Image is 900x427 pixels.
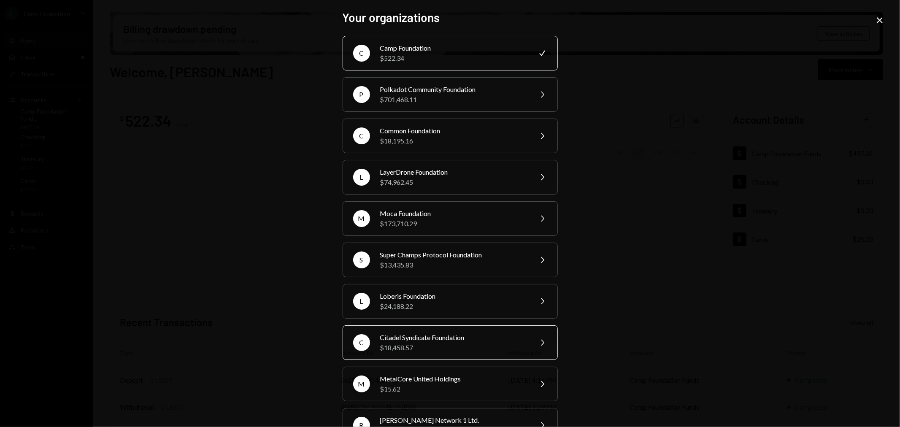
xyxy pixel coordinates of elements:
div: $18,458.57 [380,343,527,353]
button: CCamp Foundation$522.34 [343,36,558,70]
button: CCommon Foundation$18,195.16 [343,119,558,153]
div: Polkadot Community Foundation [380,84,527,95]
div: Moca Foundation [380,208,527,219]
div: L [353,169,370,186]
div: C [353,127,370,144]
div: S [353,251,370,268]
div: Loberis Foundation [380,291,527,301]
button: MMetalCore United Holdings$15.62 [343,367,558,401]
div: $173,710.29 [380,219,527,229]
button: SSuper Champs Protocol Foundation$13,435.83 [343,243,558,277]
button: LLoberis Foundation$24,188.22 [343,284,558,319]
button: PPolkadot Community Foundation$701,468.11 [343,77,558,112]
h2: Your organizations [343,9,558,26]
div: M [353,376,370,392]
button: MMoca Foundation$173,710.29 [343,201,558,236]
div: LayerDrone Foundation [380,167,527,177]
div: $522.34 [380,53,527,63]
div: Citadel Syndicate Foundation [380,332,527,343]
div: P [353,86,370,103]
div: Camp Foundation [380,43,527,53]
div: M [353,210,370,227]
div: L [353,293,370,310]
div: Common Foundation [380,126,527,136]
div: $15.62 [380,384,527,394]
div: $13,435.83 [380,260,527,270]
div: C [353,334,370,351]
div: $18,195.16 [380,136,527,146]
div: $24,188.22 [380,301,527,311]
div: $74,962.45 [380,177,527,187]
div: C [353,45,370,62]
div: MetalCore United Holdings [380,374,527,384]
div: Super Champs Protocol Foundation [380,250,527,260]
div: [PERSON_NAME] Network 1 Ltd. [380,415,527,425]
button: CCitadel Syndicate Foundation$18,458.57 [343,325,558,360]
button: LLayerDrone Foundation$74,962.45 [343,160,558,195]
div: $701,468.11 [380,95,527,105]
